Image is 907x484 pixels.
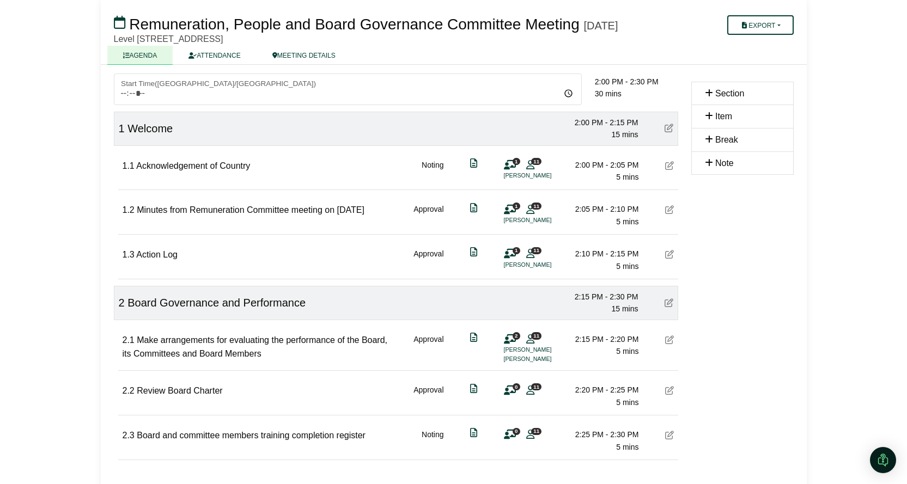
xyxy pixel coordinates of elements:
[123,335,135,345] span: 2.1
[616,262,638,271] span: 5 mins
[137,431,366,440] span: Board and committee members training completion register
[123,205,135,215] span: 1.2
[257,46,351,65] a: MEETING DETAILS
[504,216,586,225] li: [PERSON_NAME]
[107,46,173,65] a: AGENDA
[413,333,443,364] div: Approval
[513,383,520,390] span: 0
[531,158,541,165] span: 11
[715,89,744,98] span: Section
[563,333,639,345] div: 2:15 PM - 2:20 PM
[727,15,793,35] button: Export
[616,443,638,451] span: 5 mins
[123,431,135,440] span: 2.3
[422,159,443,183] div: Noting
[123,250,135,259] span: 1.3
[513,203,520,210] span: 1
[563,203,639,215] div: 2:05 PM - 2:10 PM
[123,161,135,170] span: 1.1
[531,428,541,435] span: 11
[513,247,520,254] span: 1
[136,250,178,259] span: Action Log
[616,347,638,356] span: 5 mins
[127,297,306,309] span: Board Governance and Performance
[137,205,364,215] span: Minutes from Remuneration Committee meeting on [DATE]
[123,386,135,395] span: 2.2
[127,122,173,134] span: Welcome
[715,158,734,168] span: Note
[504,171,586,180] li: [PERSON_NAME]
[136,161,250,170] span: Acknowledgement of Country
[616,217,638,226] span: 5 mins
[563,248,639,260] div: 2:10 PM - 2:15 PM
[595,76,678,88] div: 2:00 PM - 2:30 PM
[504,260,586,269] li: [PERSON_NAME]
[513,158,520,165] span: 1
[611,304,638,313] span: 15 mins
[513,428,520,435] span: 0
[513,332,520,339] span: 2
[137,386,222,395] span: Review Board Charter
[422,428,443,453] div: Noting
[413,203,443,228] div: Approval
[584,19,618,32] div: [DATE]
[562,117,638,128] div: 2:00 PM - 2:15 PM
[504,354,586,364] li: [PERSON_NAME]
[715,112,732,121] span: Item
[563,384,639,396] div: 2:20 PM - 2:25 PM
[531,203,541,210] span: 11
[119,122,125,134] span: 1
[531,247,541,254] span: 11
[413,384,443,408] div: Approval
[114,34,223,44] span: Level [STREET_ADDRESS]
[563,159,639,171] div: 2:00 PM - 2:05 PM
[129,16,579,33] span: Remuneration, People and Board Governance Committee Meeting
[531,383,541,390] span: 11
[595,89,622,98] span: 30 mins
[563,428,639,440] div: 2:25 PM - 2:30 PM
[562,291,638,303] div: 2:15 PM - 2:30 PM
[616,173,638,181] span: 5 mins
[531,332,541,339] span: 11
[413,248,443,272] div: Approval
[119,297,125,309] span: 2
[611,130,638,139] span: 15 mins
[616,398,638,407] span: 5 mins
[173,46,256,65] a: ATTENDANCE
[715,135,738,144] span: Break
[870,447,896,473] div: Open Intercom Messenger
[123,335,388,359] span: Make arrangements for evaluating the performance of the Board, its Committees and Board Members
[504,345,586,354] li: [PERSON_NAME]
